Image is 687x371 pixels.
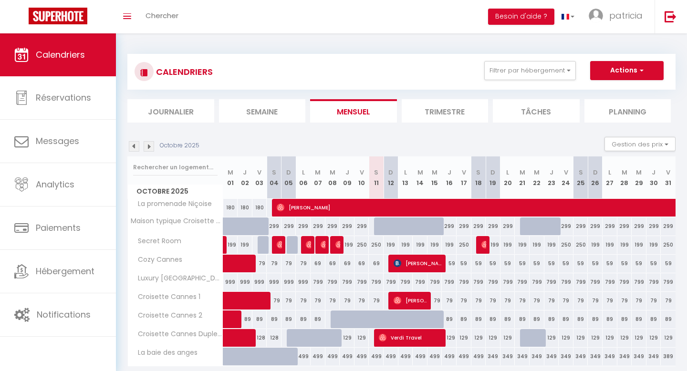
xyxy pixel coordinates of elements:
[515,310,530,328] div: 89
[493,99,580,123] li: Tâches
[238,156,252,199] th: 02
[500,217,515,235] div: 299
[252,156,267,199] th: 03
[590,61,664,80] button: Actions
[267,310,281,328] div: 89
[646,236,661,254] div: 199
[354,348,369,365] div: 499
[632,348,646,365] div: 349
[588,292,603,309] div: 79
[559,217,573,235] div: 299
[589,9,603,23] img: ...
[646,348,661,365] div: 349
[379,329,443,347] span: Verdi Travel
[636,168,642,177] abbr: M
[302,168,305,177] abbr: L
[486,156,500,199] th: 19
[588,273,603,291] div: 799
[36,49,85,61] span: Calendriers
[632,292,646,309] div: 79
[311,156,325,199] th: 07
[457,348,471,365] div: 499
[471,329,486,347] div: 129
[652,168,656,177] abbr: J
[515,292,530,309] div: 79
[544,255,559,272] div: 59
[661,348,676,365] div: 389
[646,292,661,309] div: 79
[315,168,321,177] abbr: M
[559,236,573,254] div: 250
[661,329,676,347] div: 129
[530,310,544,328] div: 89
[500,348,515,365] div: 349
[579,168,583,177] abbr: S
[340,217,354,235] div: 299
[374,168,378,177] abbr: S
[609,10,643,21] span: patricia
[471,310,486,328] div: 89
[457,236,471,254] div: 250
[296,255,311,272] div: 79
[129,273,225,284] span: Luxury [GEOGRAPHIC_DATA]
[488,9,554,25] button: Besoin d'aide ?
[500,310,515,328] div: 89
[573,236,588,254] div: 250
[666,168,670,177] abbr: V
[360,168,364,177] abbr: V
[476,168,480,177] abbr: S
[588,310,603,328] div: 89
[471,217,486,235] div: 299
[277,236,281,254] span: [PERSON_NAME]
[223,199,238,216] div: 180
[617,236,632,254] div: 199
[486,217,500,235] div: 299
[238,199,252,216] div: 180
[369,156,384,199] th: 11
[559,156,573,199] th: 24
[427,292,442,309] div: 79
[154,61,213,82] h3: CALENDRIERS
[500,329,515,347] div: 129
[500,156,515,199] th: 20
[281,310,296,328] div: 89
[530,273,544,291] div: 799
[603,292,617,309] div: 79
[257,168,261,177] abbr: V
[661,156,676,199] th: 31
[402,99,489,123] li: Trimestre
[427,236,442,254] div: 199
[413,273,427,291] div: 799
[340,236,354,254] div: 199
[471,348,486,365] div: 499
[129,217,225,225] span: Maison typique Croisette Cannes
[384,236,398,254] div: 199
[646,329,661,347] div: 129
[223,236,228,254] a: [PERSON_NAME]
[603,273,617,291] div: 799
[588,217,603,235] div: 299
[413,348,427,365] div: 499
[340,348,354,365] div: 499
[661,310,676,328] div: 89
[296,292,311,309] div: 79
[296,156,311,199] th: 06
[37,309,91,320] span: Notifications
[471,273,486,291] div: 799
[281,217,296,235] div: 299
[325,273,340,291] div: 799
[573,217,588,235] div: 299
[128,185,223,198] span: Octobre 2025
[530,236,544,254] div: 199
[661,292,676,309] div: 79
[573,255,588,272] div: 59
[573,329,588,347] div: 129
[286,168,291,177] abbr: D
[442,217,457,235] div: 299
[617,217,632,235] div: 299
[442,292,457,309] div: 79
[646,310,661,328] div: 89
[457,156,471,199] th: 17
[432,168,437,177] abbr: M
[398,156,413,199] th: 13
